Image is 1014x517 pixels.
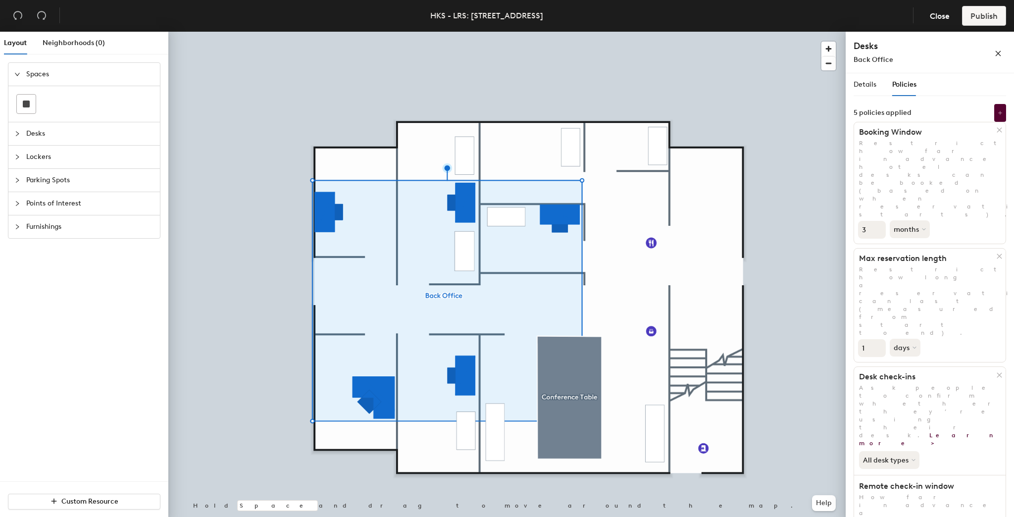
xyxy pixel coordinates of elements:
button: Close [921,6,958,26]
h1: Booking Window [854,127,997,137]
span: Layout [4,39,27,47]
span: Desks [26,122,154,145]
span: collapsed [14,201,20,207]
button: Custom Resource [8,494,160,510]
button: days [890,339,920,357]
span: Furnishings [26,215,154,238]
span: collapsed [14,177,20,183]
p: Restrict how far in advance hotel desks can be booked (based on when reservation starts). [854,139,1006,218]
span: Details [854,80,876,89]
span: expanded [14,71,20,77]
button: All desk types [859,451,919,469]
span: Close [930,11,950,21]
span: undo [13,10,23,20]
p: Restrict how long a reservation can last (measured from start to end). [854,265,1006,337]
span: collapsed [14,154,20,160]
button: Help [812,495,836,511]
h4: Desks [854,40,963,52]
span: Parking Spots [26,169,154,192]
span: Policies [892,80,916,89]
span: Points of Interest [26,192,154,215]
span: Neighborhoods (0) [43,39,105,47]
button: Redo (⌘ + ⇧ + Z) [32,6,51,26]
span: Lockers [26,146,154,168]
button: Undo (⌘ + Z) [8,6,28,26]
span: collapsed [14,131,20,137]
button: months [890,220,930,238]
div: HKS - LRS: [STREET_ADDRESS] [430,9,543,22]
span: Ask people to confirm whether they’re using their desk. [859,384,1009,447]
a: Learn more > [859,432,998,447]
span: collapsed [14,224,20,230]
span: close [995,50,1002,57]
div: 5 policies applied [854,109,912,117]
h1: Max reservation length [854,254,997,263]
h1: Desk check-ins [854,372,997,382]
span: Custom Resource [61,497,118,506]
h1: Remote check-in window [854,481,997,491]
button: Publish [962,6,1006,26]
span: Spaces [26,63,154,86]
span: Back Office [854,55,893,64]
